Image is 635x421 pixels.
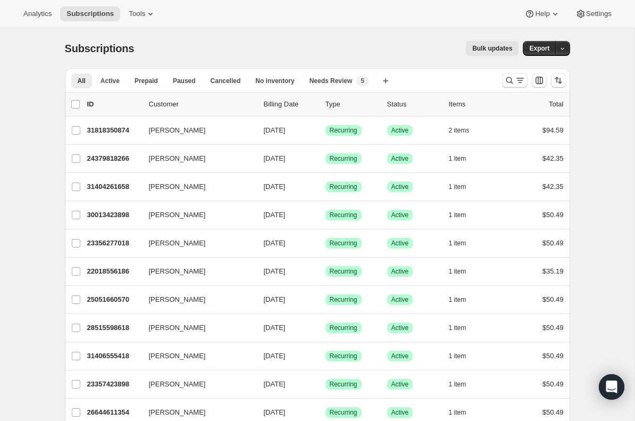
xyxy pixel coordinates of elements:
[387,99,440,110] p: Status
[361,77,364,85] span: 5
[211,77,241,85] span: Cancelled
[87,179,564,194] div: 31404261658[PERSON_NAME][DATE]SuccessRecurringSuccessActive1 item$42.35
[310,77,353,85] span: Needs Review
[87,208,564,222] div: 30013423898[PERSON_NAME][DATE]SuccessRecurringSuccessActive1 item$50.49
[449,295,466,304] span: 1 item
[330,295,357,304] span: Recurring
[264,126,286,134] span: [DATE]
[65,43,135,54] span: Subscriptions
[586,10,612,18] span: Settings
[101,77,120,85] span: Active
[87,238,140,249] p: 23356277018
[330,324,357,332] span: Recurring
[87,266,140,277] p: 22018556186
[129,10,145,18] span: Tools
[143,404,249,421] button: [PERSON_NAME]
[449,408,466,417] span: 1 item
[149,266,206,277] span: [PERSON_NAME]
[542,267,564,275] span: $35.19
[143,207,249,224] button: [PERSON_NAME]
[542,380,564,388] span: $50.49
[149,379,206,390] span: [PERSON_NAME]
[87,99,140,110] p: ID
[143,291,249,308] button: [PERSON_NAME]
[23,10,52,18] span: Analytics
[472,44,512,53] span: Bulk updates
[449,183,466,191] span: 1 item
[264,324,286,332] span: [DATE]
[330,154,357,163] span: Recurring
[149,125,206,136] span: [PERSON_NAME]
[264,408,286,416] span: [DATE]
[60,6,120,21] button: Subscriptions
[542,352,564,360] span: $50.49
[449,352,466,360] span: 1 item
[143,376,249,393] button: [PERSON_NAME]
[330,380,357,389] span: Recurring
[449,405,478,420] button: 1 item
[542,295,564,303] span: $50.49
[330,211,357,219] span: Recurring
[330,267,357,276] span: Recurring
[449,239,466,247] span: 1 item
[87,405,564,420] div: 26644611354[PERSON_NAME][DATE]SuccessRecurringSuccessActive1 item$50.49
[449,264,478,279] button: 1 item
[330,408,357,417] span: Recurring
[377,73,394,88] button: Create new view
[449,324,466,332] span: 1 item
[449,267,466,276] span: 1 item
[449,151,478,166] button: 1 item
[330,183,357,191] span: Recurring
[143,319,249,336] button: [PERSON_NAME]
[135,77,158,85] span: Prepaid
[87,99,564,110] div: IDCustomerBilling DateTypeStatusItemsTotal
[264,154,286,162] span: [DATE]
[87,379,140,390] p: 23357423898
[532,73,547,88] button: Customize table column order and visibility
[449,236,478,251] button: 1 item
[325,99,379,110] div: Type
[149,323,206,333] span: [PERSON_NAME]
[391,408,409,417] span: Active
[149,407,206,418] span: [PERSON_NAME]
[391,267,409,276] span: Active
[87,294,140,305] p: 25051660570
[17,6,58,21] button: Analytics
[449,292,478,307] button: 1 item
[143,178,249,195] button: [PERSON_NAME]
[87,236,564,251] div: 23356277018[PERSON_NAME][DATE]SuccessRecurringSuccessActive1 item$50.49
[391,295,409,304] span: Active
[149,294,206,305] span: [PERSON_NAME]
[449,380,466,389] span: 1 item
[549,99,563,110] p: Total
[391,126,409,135] span: Active
[449,154,466,163] span: 1 item
[87,320,564,335] div: 28515598618[PERSON_NAME][DATE]SuccessRecurringSuccessActive1 item$50.49
[449,179,478,194] button: 1 item
[149,181,206,192] span: [PERSON_NAME]
[449,211,466,219] span: 1 item
[330,126,357,135] span: Recurring
[542,126,564,134] span: $94.59
[542,154,564,162] span: $42.35
[264,295,286,303] span: [DATE]
[264,380,286,388] span: [DATE]
[330,352,357,360] span: Recurring
[449,123,481,138] button: 2 items
[87,153,140,164] p: 24379818266
[87,210,140,220] p: 30013423898
[255,77,294,85] span: No inventory
[149,210,206,220] span: [PERSON_NAME]
[143,263,249,280] button: [PERSON_NAME]
[391,183,409,191] span: Active
[542,239,564,247] span: $50.49
[391,211,409,219] span: Active
[87,125,140,136] p: 31818350874
[87,264,564,279] div: 22018556186[PERSON_NAME][DATE]SuccessRecurringSuccessActive1 item$35.19
[264,99,317,110] p: Billing Date
[143,150,249,167] button: [PERSON_NAME]
[264,239,286,247] span: [DATE]
[391,324,409,332] span: Active
[87,181,140,192] p: 31404261658
[143,348,249,365] button: [PERSON_NAME]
